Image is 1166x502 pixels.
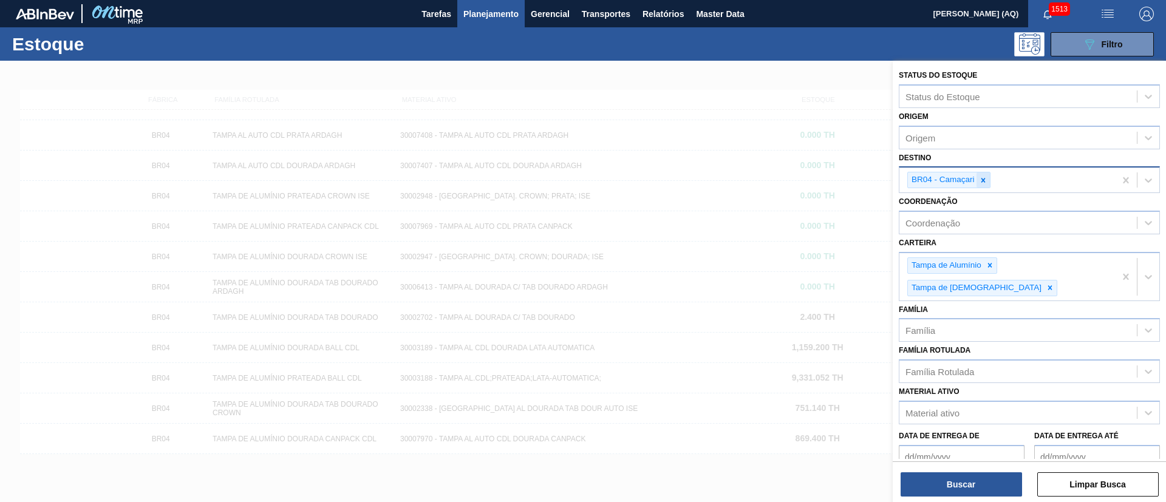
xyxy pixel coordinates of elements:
img: Logout [1139,7,1154,21]
label: Família [899,305,928,314]
label: Família Rotulada [899,346,970,354]
label: Data de Entrega de [899,432,980,440]
div: Tampa de Alumínio [908,258,983,273]
label: Destino [899,154,931,162]
span: 1513 [1049,2,1070,16]
label: Carteira [899,239,936,247]
img: TNhmsLtSVTkK8tSr43FrP2fwEKptu5GPRR3wAAAABJRU5ErkJggg== [16,8,74,19]
div: BR04 - Camaçari [908,172,977,188]
button: Notificações [1028,5,1067,22]
h1: Estoque [12,37,194,51]
label: Data de Entrega até [1034,432,1119,440]
span: Filtro [1102,39,1123,49]
div: Tampa de [DEMOGRAPHIC_DATA] [908,280,1043,296]
span: Master Data [696,7,744,21]
label: Coordenação [899,197,958,206]
div: Status do Estoque [905,91,980,101]
label: Material ativo [899,387,960,396]
div: Origem [905,132,935,143]
span: Relatórios [643,7,684,21]
label: Status do Estoque [899,71,977,80]
img: userActions [1100,7,1115,21]
input: dd/mm/yyyy [1034,445,1160,469]
div: Material ativo [905,408,960,418]
span: Planejamento [463,7,519,21]
span: Gerencial [531,7,570,21]
span: Tarefas [421,7,451,21]
div: Família Rotulada [905,367,974,377]
div: Pogramando: nenhum usuário selecionado [1014,32,1045,56]
button: Filtro [1051,32,1154,56]
input: dd/mm/yyyy [899,445,1025,469]
div: Família [905,325,935,336]
label: Origem [899,112,929,121]
span: Transportes [582,7,630,21]
div: Coordenação [905,218,960,228]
